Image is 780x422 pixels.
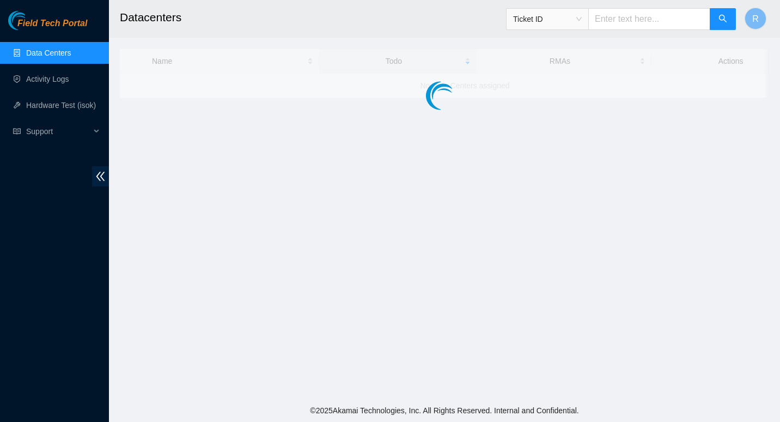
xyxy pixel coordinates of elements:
button: search [710,8,736,30]
a: Activity Logs [26,75,69,83]
span: Ticket ID [513,11,582,27]
input: Enter text here... [588,8,710,30]
span: Support [26,120,90,142]
span: Field Tech Portal [17,19,87,29]
button: R [745,8,766,29]
footer: © 2025 Akamai Technologies, Inc. All Rights Reserved. Internal and Confidential. [109,399,780,422]
a: Data Centers [26,49,71,57]
a: Hardware Test (isok) [26,101,96,110]
span: read [13,128,21,135]
a: Akamai TechnologiesField Tech Portal [8,20,87,34]
span: search [718,14,727,25]
span: double-left [92,166,109,186]
span: R [752,12,759,26]
img: Akamai Technologies [8,11,55,30]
